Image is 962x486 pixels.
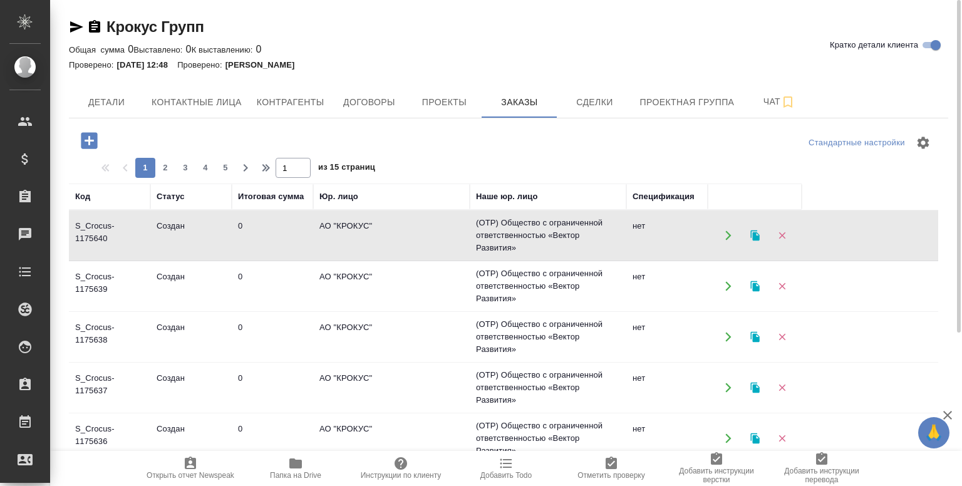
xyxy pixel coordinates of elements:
[918,417,949,448] button: 🙏
[742,375,768,401] button: Клонировать
[453,451,559,486] button: Добавить Todo
[232,366,313,410] td: 0
[177,60,225,70] p: Проверено:
[626,416,708,460] td: нет
[69,366,150,410] td: S_Crocus-1175637
[769,223,795,249] button: Удалить
[715,324,741,350] button: Открыть
[742,223,768,249] button: Клонировать
[157,190,185,203] div: Статус
[626,315,708,359] td: нет
[87,19,102,34] button: Скопировать ссылку
[72,128,106,153] button: Добавить проект
[150,366,232,410] td: Создан
[76,95,137,110] span: Детали
[225,60,304,70] p: [PERSON_NAME]
[830,39,918,51] span: Кратко детали клиента
[564,95,624,110] span: Сделки
[150,214,232,257] td: Создан
[243,451,348,486] button: Папка на Drive
[75,190,90,203] div: Код
[69,42,948,57] div: 0 0 0
[742,274,768,299] button: Клонировать
[195,158,215,178] button: 4
[195,162,215,174] span: 4
[559,451,664,486] button: Отметить проверку
[215,162,235,174] span: 5
[414,95,474,110] span: Проекты
[715,426,741,452] button: Открыть
[664,451,769,486] button: Добавить инструкции верстки
[470,363,626,413] td: (OTP) Общество с ограниченной ответственностью «Вектор Развития»
[633,190,695,203] div: Спецификация
[361,471,442,480] span: Инструкции по клиенту
[270,471,321,480] span: Папка на Drive
[470,261,626,311] td: (OTP) Общество с ограниченной ответственностью «Вектор Развития»
[769,324,795,350] button: Удалить
[339,95,399,110] span: Договоры
[470,413,626,463] td: (OTP) Общество с ограниченной ответственностью «Вектор Развития»
[106,18,204,35] a: Крокус Групп
[138,451,243,486] button: Открыть отчет Newspeak
[769,375,795,401] button: Удалить
[742,426,768,452] button: Клонировать
[313,264,470,308] td: АО "КРОКУС"
[192,45,256,54] p: К выставлению:
[626,214,708,257] td: нет
[69,264,150,308] td: S_Crocus-1175639
[232,416,313,460] td: 0
[313,214,470,257] td: АО "КРОКУС"
[175,158,195,178] button: 3
[769,451,874,486] button: Добавить инструкции перевода
[150,315,232,359] td: Создан
[769,274,795,299] button: Удалить
[489,95,549,110] span: Заказы
[313,366,470,410] td: АО "КРОКУС"
[155,158,175,178] button: 2
[117,60,178,70] p: [DATE] 12:48
[313,315,470,359] td: АО "КРОКУС"
[133,45,185,54] p: Выставлено:
[232,315,313,359] td: 0
[147,471,234,480] span: Открыть отчет Newspeak
[175,162,195,174] span: 3
[232,264,313,308] td: 0
[923,420,944,446] span: 🙏
[232,214,313,257] td: 0
[257,95,324,110] span: Контрагенты
[749,94,809,110] span: Чат
[715,375,741,401] button: Открыть
[577,471,644,480] span: Отметить проверку
[715,274,741,299] button: Открыть
[215,158,235,178] button: 5
[639,95,734,110] span: Проектная группа
[69,214,150,257] td: S_Crocus-1175640
[715,223,741,249] button: Открыть
[470,312,626,362] td: (OTP) Общество с ограниченной ответственностью «Вектор Развития»
[318,160,375,178] span: из 15 страниц
[805,133,908,153] div: split button
[476,190,538,203] div: Наше юр. лицо
[69,416,150,460] td: S_Crocus-1175636
[777,467,867,484] span: Добавить инструкции перевода
[671,467,762,484] span: Добавить инструкции верстки
[150,264,232,308] td: Создан
[470,210,626,261] td: (OTP) Общество с ограниченной ответственностью «Вектор Развития»
[742,324,768,350] button: Клонировать
[238,190,304,203] div: Итоговая сумма
[908,128,938,158] span: Настроить таблицу
[69,45,128,54] p: Общая сумма
[626,366,708,410] td: нет
[155,162,175,174] span: 2
[69,315,150,359] td: S_Crocus-1175638
[780,95,795,110] svg: Подписаться
[152,95,242,110] span: Контактные лица
[348,451,453,486] button: Инструкции по клиенту
[626,264,708,308] td: нет
[313,416,470,460] td: АО "КРОКУС"
[769,426,795,452] button: Удалить
[319,190,358,203] div: Юр. лицо
[150,416,232,460] td: Создан
[69,60,117,70] p: Проверено:
[480,471,532,480] span: Добавить Todo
